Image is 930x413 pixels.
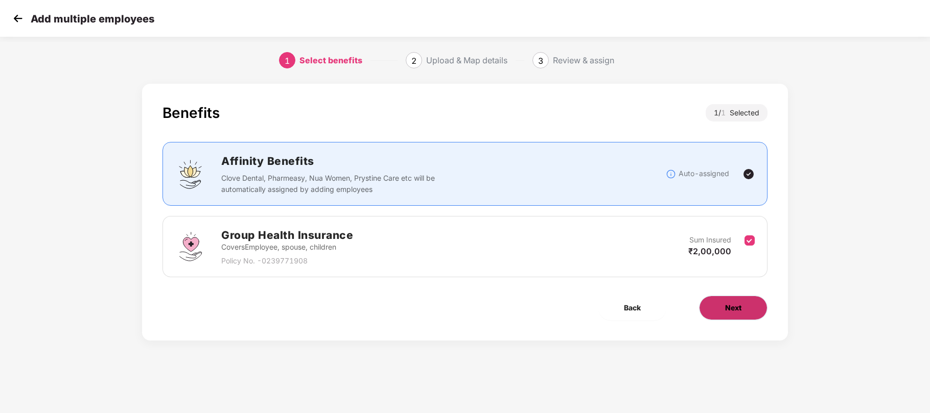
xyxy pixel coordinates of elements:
h2: Affinity Benefits [221,153,588,169]
p: Covers Employee, spouse, children [221,241,353,253]
p: Auto-assigned [679,168,729,179]
img: svg+xml;base64,PHN2ZyBpZD0iR3JvdXBfSGVhbHRoX0luc3VyYW5jZSIgZGF0YS1uYW1lPSJHcm91cCBIZWFsdGggSW5zdX... [175,231,206,262]
p: Sum Insured [689,234,731,246]
p: Add multiple employees [31,13,154,25]
button: Next [699,296,768,320]
div: Upload & Map details [426,52,507,68]
span: 3 [538,56,543,66]
img: svg+xml;base64,PHN2ZyB4bWxucz0iaHR0cDovL3d3dy53My5vcmcvMjAwMC9zdmciIHdpZHRoPSIzMCIgaGVpZ2h0PSIzMC... [10,11,26,26]
button: Back [598,296,666,320]
p: Clove Dental, Pharmeasy, Nua Women, Prystine Care etc will be automatically assigned by adding em... [221,173,441,195]
img: svg+xml;base64,PHN2ZyBpZD0iSW5mb18tXzMyeDMyIiBkYXRhLW5hbWU9IkluZm8gLSAzMngzMiIgeG1sbnM9Imh0dHA6Ly... [666,169,676,179]
span: ₹2,00,000 [688,246,731,256]
span: 1 [285,56,290,66]
div: Benefits [162,104,220,122]
img: svg+xml;base64,PHN2ZyBpZD0iVGljay0yNHgyNCIgeG1sbnM9Imh0dHA6Ly93d3cudzMub3JnLzIwMDAvc3ZnIiB3aWR0aD... [742,168,755,180]
span: Next [725,302,741,313]
span: 1 [721,108,730,117]
span: Back [624,302,641,313]
div: Select benefits [299,52,362,68]
div: 1 / Selected [706,104,768,122]
p: Policy No. - 0239771908 [221,255,353,266]
span: 2 [411,56,416,66]
img: svg+xml;base64,PHN2ZyBpZD0iQWZmaW5pdHlfQmVuZWZpdHMiIGRhdGEtbmFtZT0iQWZmaW5pdHkgQmVuZWZpdHMiIHhtbG... [175,159,206,189]
div: Review & assign [553,52,614,68]
h2: Group Health Insurance [221,227,353,244]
